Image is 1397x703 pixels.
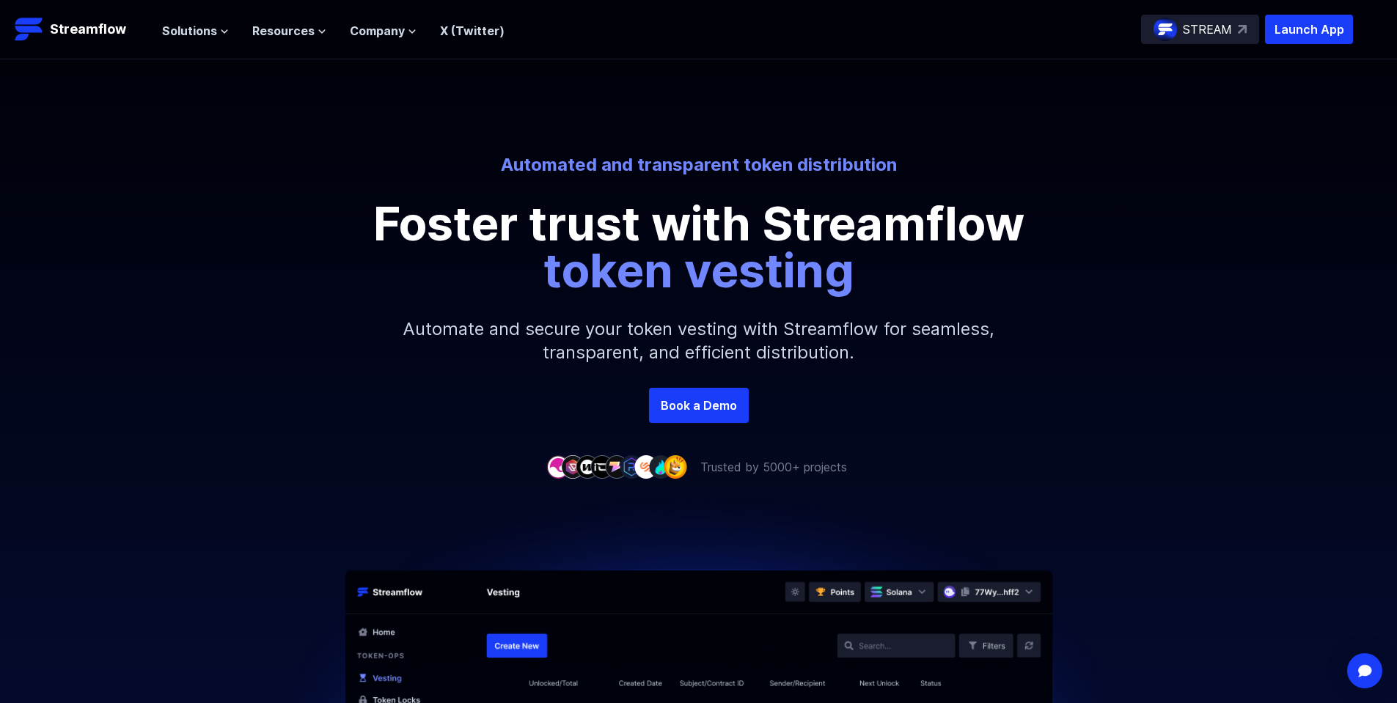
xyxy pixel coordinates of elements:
img: streamflow-logo-circle.png [1154,18,1177,41]
p: STREAM [1183,21,1232,38]
div: Open Intercom Messenger [1347,653,1382,688]
span: Solutions [162,22,217,40]
img: company-2 [561,455,584,478]
button: Company [350,22,417,40]
p: Automated and transparent token distribution [293,153,1105,177]
img: Streamflow Logo [15,15,44,44]
span: token vesting [543,242,854,298]
p: Streamflow [50,19,126,40]
button: Solutions [162,22,229,40]
img: company-5 [605,455,628,478]
img: company-7 [634,455,658,478]
a: Streamflow [15,15,147,44]
a: X (Twitter) [440,23,505,38]
button: Resources [252,22,326,40]
img: company-8 [649,455,672,478]
p: Automate and secure your token vesting with Streamflow for seamless, transparent, and efficient d... [384,294,1014,388]
p: Trusted by 5000+ projects [700,458,847,476]
a: STREAM [1141,15,1259,44]
a: Book a Demo [649,388,749,423]
span: Company [350,22,405,40]
img: company-4 [590,455,614,478]
img: company-6 [620,455,643,478]
img: company-3 [576,455,599,478]
img: top-right-arrow.svg [1238,25,1247,34]
img: company-1 [546,455,570,478]
button: Launch App [1265,15,1353,44]
img: company-9 [664,455,687,478]
span: Resources [252,22,315,40]
p: Foster trust with Streamflow [369,200,1029,294]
